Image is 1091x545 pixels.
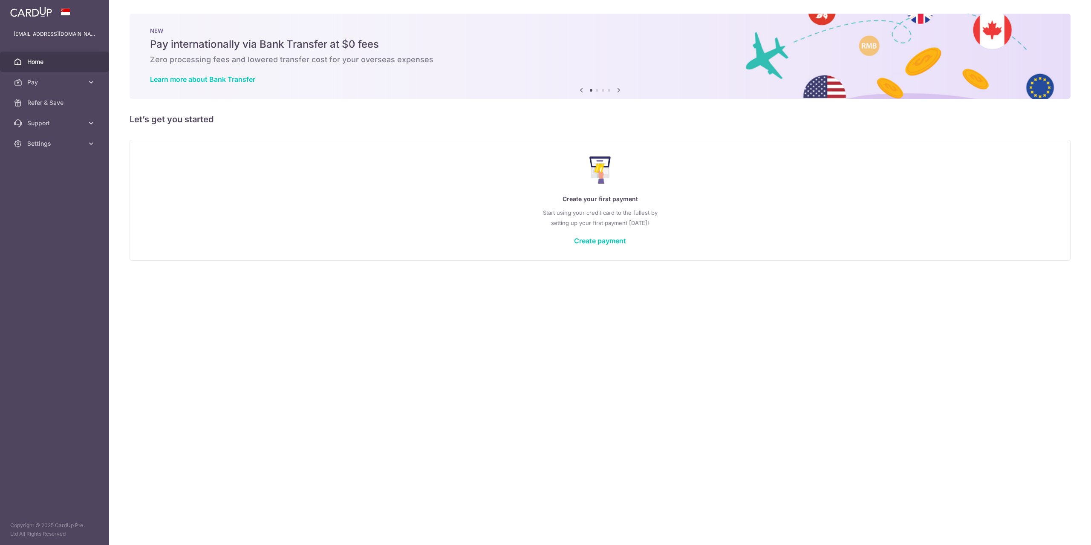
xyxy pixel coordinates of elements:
[14,30,95,38] p: [EMAIL_ADDRESS][DOMAIN_NAME]
[147,208,1053,228] p: Start using your credit card to the fullest by setting up your first payment [DATE]!
[150,75,255,84] a: Learn more about Bank Transfer
[150,37,1050,51] h5: Pay internationally via Bank Transfer at $0 fees
[27,119,84,127] span: Support
[130,112,1071,126] h5: Let’s get you started
[27,58,84,66] span: Home
[150,55,1050,65] h6: Zero processing fees and lowered transfer cost for your overseas expenses
[147,194,1053,204] p: Create your first payment
[130,14,1071,99] img: Bank transfer banner
[10,7,52,17] img: CardUp
[589,156,611,184] img: Make Payment
[150,27,1050,34] p: NEW
[574,236,626,245] a: Create payment
[27,78,84,87] span: Pay
[27,139,84,148] span: Settings
[27,98,84,107] span: Refer & Save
